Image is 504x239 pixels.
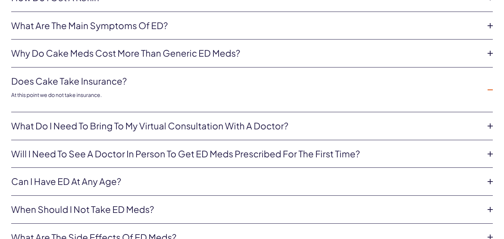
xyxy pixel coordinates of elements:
a: Will i need to see a doctor in person to get ED meds prescribed for the first time? [11,148,481,160]
span: At this point we do not take insurance. [11,91,102,98]
a: What do i need to bring to my virtual consultation with a doctor? [11,120,481,132]
a: When should i not take ED meds? [11,203,481,216]
a: Why do Cake Meds cost more than generic ED Meds? [11,47,481,60]
a: Can I have ED at any age? [11,175,481,188]
a: What are the main symptoms of ED? [11,19,481,32]
a: Does Cake take insurance? [11,75,481,88]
